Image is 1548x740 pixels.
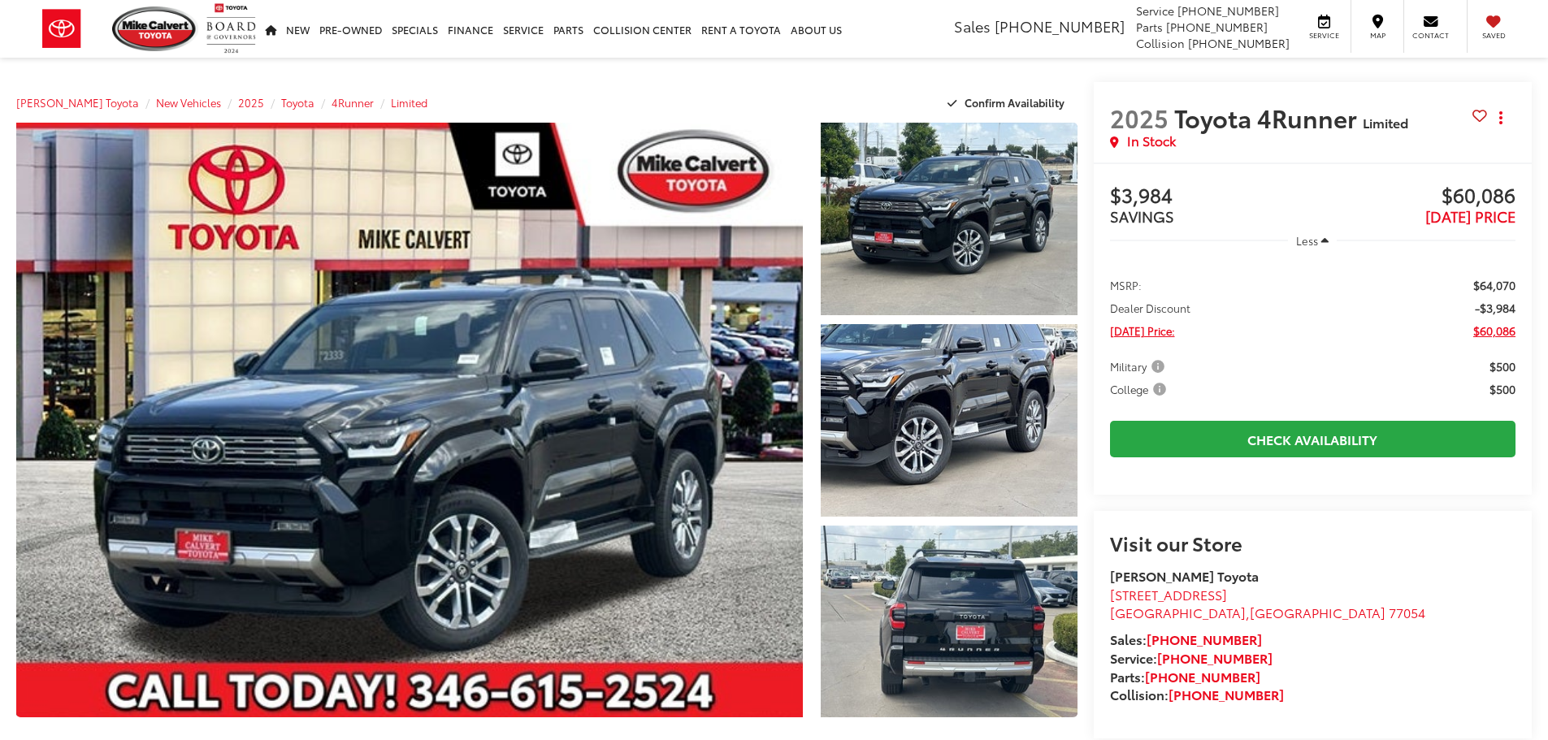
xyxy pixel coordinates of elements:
img: 2025 Toyota 4Runner Limited [817,120,1079,317]
a: Toyota [281,95,314,110]
span: [STREET_ADDRESS] [1110,585,1227,604]
span: In Stock [1127,132,1176,150]
span: Contact [1412,30,1449,41]
span: Limited [1363,113,1408,132]
span: Saved [1476,30,1511,41]
span: $60,086 [1312,184,1515,209]
a: [PHONE_NUMBER] [1147,630,1262,648]
span: MSRP: [1110,277,1142,293]
a: Expand Photo 3 [821,526,1078,718]
span: , [1110,603,1425,621]
a: [STREET_ADDRESS] [GEOGRAPHIC_DATA],[GEOGRAPHIC_DATA] 77054 [1110,585,1425,622]
button: Military [1110,358,1170,374]
button: Less [1288,226,1337,255]
span: Parts [1136,19,1163,35]
strong: Parts: [1110,667,1260,686]
h2: Visit our Store [1110,532,1515,553]
span: $60,086 [1473,322,1515,339]
span: [DATE] PRICE [1425,206,1515,227]
span: Service [1306,30,1342,41]
a: [PERSON_NAME] Toyota [16,95,139,110]
button: Actions [1487,103,1515,132]
span: [PHONE_NUMBER] [1177,2,1279,19]
span: Less [1296,233,1318,248]
span: Toyota 4Runner [1174,100,1363,135]
button: Confirm Availability [939,89,1078,117]
span: Military [1110,358,1168,374]
span: Dealer Discount [1110,300,1190,316]
span: $64,070 [1473,277,1515,293]
button: College [1110,381,1172,397]
span: Collision [1136,35,1185,51]
span: dropdown dots [1499,111,1502,124]
span: $3,984 [1110,184,1313,209]
span: [PHONE_NUMBER] [1166,19,1268,35]
span: [DATE] Price: [1110,322,1175,339]
span: College [1110,381,1169,397]
span: $500 [1489,358,1515,374]
img: 2025 Toyota 4Runner Limited [8,119,810,721]
a: Limited [391,95,427,110]
span: Map [1359,30,1395,41]
span: SAVINGS [1110,206,1174,227]
span: [PHONE_NUMBER] [995,15,1125,37]
span: Confirm Availability [965,95,1065,110]
a: [PHONE_NUMBER] [1157,648,1273,667]
strong: Collision: [1110,685,1284,703]
a: Expand Photo 1 [821,123,1078,315]
a: 2025 [238,95,264,110]
span: Service [1136,2,1174,19]
span: Sales [954,15,991,37]
span: 77054 [1389,603,1425,621]
a: Expand Photo 2 [821,324,1078,517]
span: $500 [1489,381,1515,397]
span: [GEOGRAPHIC_DATA] [1250,603,1385,621]
a: 4Runner [332,95,374,110]
a: New Vehicles [156,95,221,110]
strong: Service: [1110,648,1273,667]
strong: Sales: [1110,630,1262,648]
img: 2025 Toyota 4Runner Limited [817,322,1079,518]
img: Mike Calvert Toyota [112,6,198,51]
a: Expand Photo 0 [16,123,803,717]
span: 2025 [1110,100,1169,135]
a: [PHONE_NUMBER] [1145,667,1260,686]
span: [PHONE_NUMBER] [1188,35,1290,51]
img: 2025 Toyota 4Runner Limited [817,523,1079,720]
a: [PHONE_NUMBER] [1169,685,1284,703]
span: -$3,984 [1475,300,1515,316]
span: [GEOGRAPHIC_DATA] [1110,603,1246,621]
strong: [PERSON_NAME] Toyota [1110,566,1259,585]
a: Check Availability [1110,421,1515,457]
